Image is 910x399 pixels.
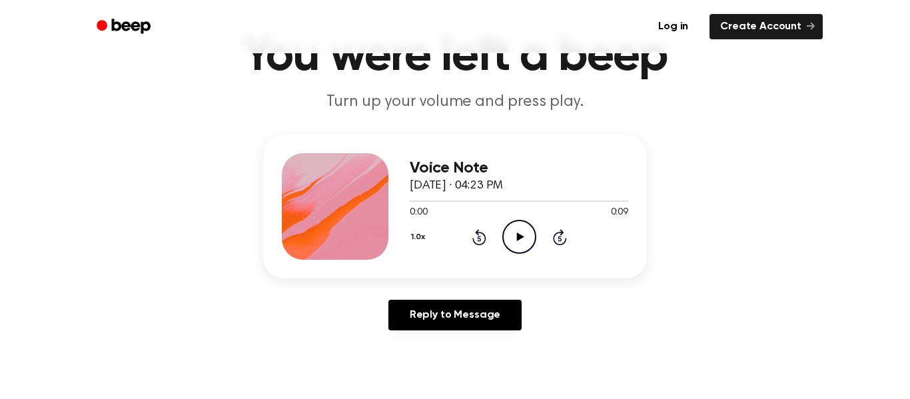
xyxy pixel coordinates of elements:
a: Beep [87,14,163,40]
a: Create Account [709,14,823,39]
span: [DATE] · 04:23 PM [410,180,503,192]
a: Reply to Message [388,300,522,330]
p: Turn up your volume and press play. [199,91,711,113]
a: Log in [645,11,701,42]
span: 0:00 [410,206,427,220]
h1: You were left a beep [114,33,796,81]
button: 1.0x [410,226,430,248]
span: 0:09 [611,206,628,220]
h3: Voice Note [410,159,628,177]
